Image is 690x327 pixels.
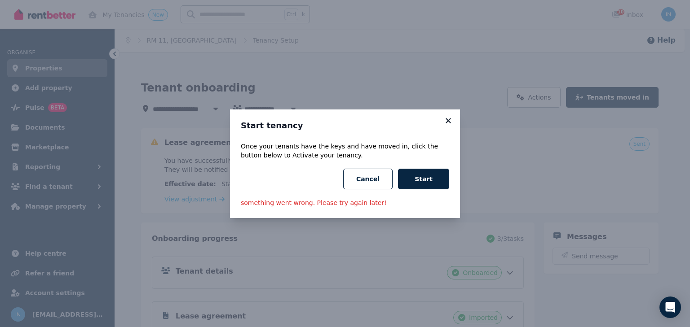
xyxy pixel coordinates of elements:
button: Cancel [343,169,393,189]
p: something went wrong. Please try again later! [241,198,449,207]
button: Start [398,169,449,189]
div: Open Intercom Messenger [659,296,681,318]
h3: Start tenancy [241,120,449,131]
p: Once your tenants have the keys and have moved in, click the button below to Activate your tenancy. [241,142,449,160]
